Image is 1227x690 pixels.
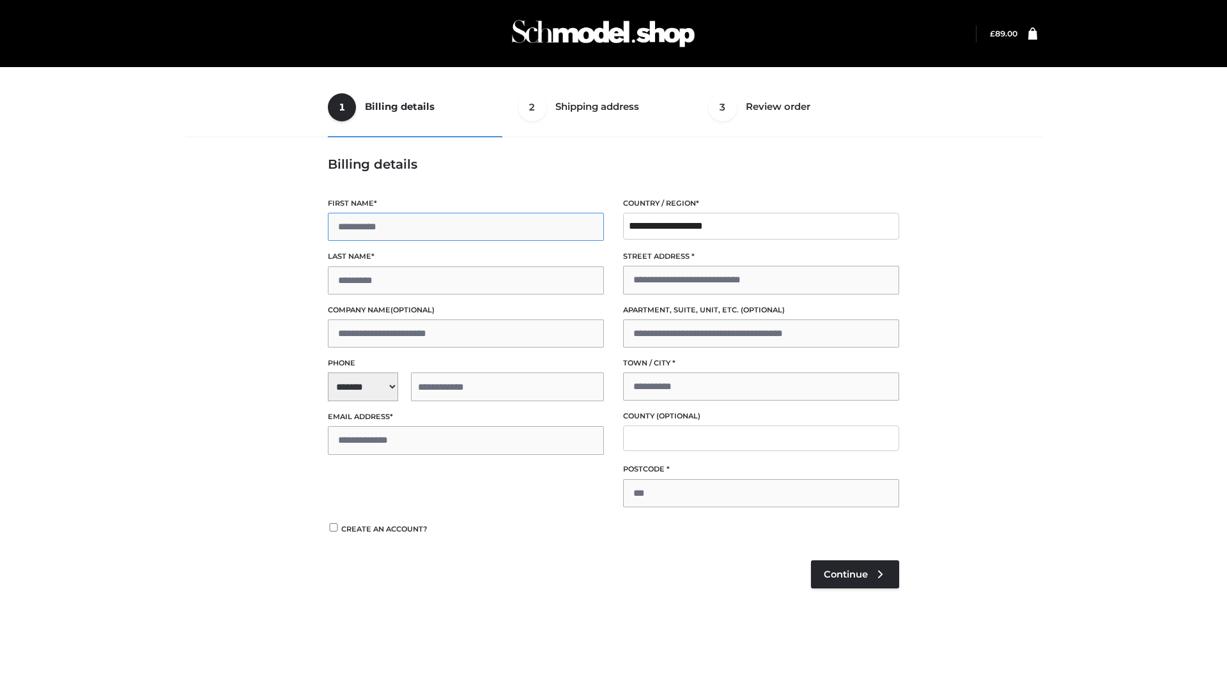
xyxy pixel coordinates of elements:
span: (optional) [390,305,435,314]
label: Street address [623,250,899,263]
span: Create an account? [341,525,428,533]
label: County [623,410,899,422]
a: £89.00 [990,29,1017,38]
label: Email address [328,411,604,423]
h3: Billing details [328,157,899,172]
a: Continue [811,560,899,588]
label: Postcode [623,463,899,475]
input: Create an account? [328,523,339,532]
span: Continue [824,569,868,580]
bdi: 89.00 [990,29,1017,38]
label: Last name [328,250,604,263]
span: (optional) [656,411,700,420]
label: Apartment, suite, unit, etc. [623,304,899,316]
label: Phone [328,357,604,369]
label: First name [328,197,604,210]
label: Company name [328,304,604,316]
label: Town / City [623,357,899,369]
span: £ [990,29,995,38]
span: (optional) [741,305,785,314]
img: Schmodel Admin 964 [507,8,699,59]
label: Country / Region [623,197,899,210]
